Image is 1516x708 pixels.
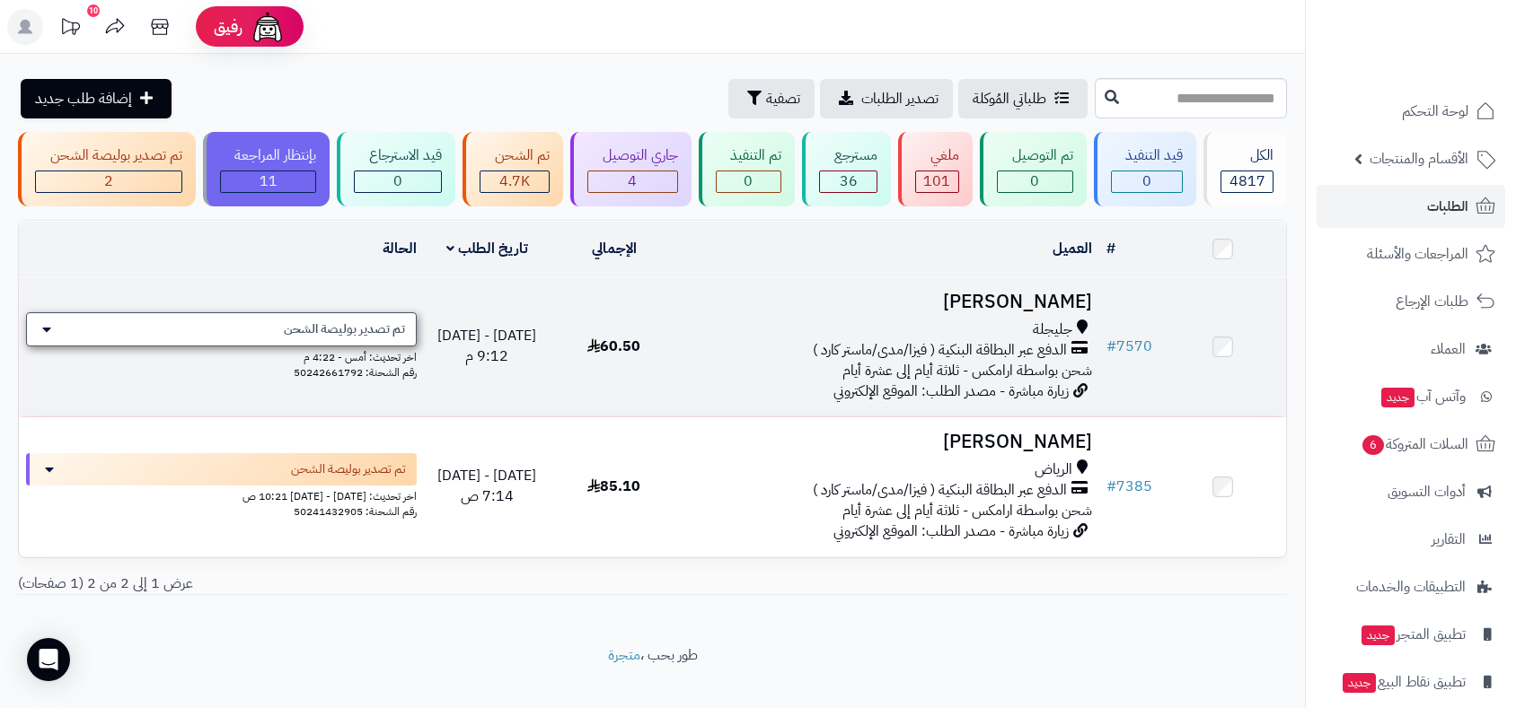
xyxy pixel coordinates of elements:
[499,170,530,192] span: 4.7K
[608,644,640,666] a: متجرة
[1396,289,1468,314] span: طلبات الإرجاع
[1106,476,1152,497] a: #7385
[915,145,959,166] div: ملغي
[1361,432,1468,457] span: السلات المتروكة
[1360,622,1466,647] span: تطبيق المتجر
[480,171,549,192] div: 4662
[684,292,1092,312] h3: [PERSON_NAME]
[923,170,950,192] span: 101
[695,132,799,206] a: تم التنفيذ 0
[1317,423,1505,466] a: السلات المتروكة6
[973,88,1046,109] span: طلباتي المُوكلة
[1317,232,1505,275] a: المراجعات والأسئلة
[1432,527,1466,552] span: التقارير
[87,4,100,17] div: 10
[1317,470,1505,513] a: أدوات التسويق
[36,171,181,192] div: 2
[459,132,567,206] a: تم الشحن 4.7K
[1367,241,1468,267] span: المراجعات والأسئلة
[104,170,113,192] span: 2
[997,145,1073,166] div: تم التوصيل
[250,9,286,45] img: ai-face.png
[1317,185,1505,228] a: الطلبات
[284,320,405,338] span: تم تصدير بوليصة الشحن
[1090,132,1201,206] a: قيد التنفيذ 0
[1106,336,1152,357] a: #7570
[1341,669,1466,695] span: تطبيق نقاط البيع
[26,485,417,504] div: اخر تحديث: [DATE] - [DATE] 10:21 ص
[998,171,1072,192] div: 0
[1317,375,1505,418] a: وآتس آبجديد
[587,145,678,166] div: جاري التوصيل
[1317,280,1505,323] a: طلبات الإرجاع
[1230,170,1265,192] span: 4817
[587,476,640,497] span: 85.10
[728,79,815,118] button: تصفية
[1053,238,1092,259] a: العميل
[214,16,242,38] span: رفيق
[437,325,536,367] span: [DATE] - [DATE] 9:12 م
[1388,479,1466,504] span: أدوات التسويق
[1033,319,1072,340] span: جليجلة
[1317,613,1505,656] a: تطبيق المتجرجديد
[291,460,406,478] span: تم تصدير بوليصة الشحن
[895,132,976,206] a: ملغي 101
[199,132,334,206] a: بإنتظار المراجعة 11
[1402,99,1468,124] span: لوحة التحكم
[221,171,316,192] div: 11
[717,171,781,192] div: 0
[48,9,93,49] a: تحديثات المنصة
[393,170,402,192] span: 0
[842,500,1092,521] span: شحن بواسطة ارامكس - ثلاثة أيام إلى عشرة أيام
[294,503,417,520] span: رقم الشحنة: 50241432905
[840,170,858,192] span: 36
[1394,13,1499,51] img: logo-2.png
[1106,336,1116,357] span: #
[916,171,958,192] div: 101
[294,364,417,380] span: رقم الشحنة: 50242661792
[1221,145,1274,166] div: الكل
[861,88,939,109] span: تصدير الطلبات
[819,145,877,166] div: مسترجع
[820,79,953,118] a: تصدير الطلبات
[1317,565,1505,608] a: التطبيقات والخدمات
[842,360,1092,381] span: شحن بواسطة ارامكس - ثلاثة أيام إلى عشرة أيام
[355,171,441,192] div: 0
[27,638,70,681] div: Open Intercom Messenger
[958,79,1088,118] a: طلباتي المُوكلة
[1317,518,1505,561] a: التقارير
[35,88,132,109] span: إضافة طلب جديد
[1356,574,1466,599] span: التطبيقات والخدمات
[446,238,528,259] a: تاريخ الطلب
[1343,673,1376,693] span: جديد
[1379,384,1466,409] span: وآتس آب
[588,171,677,192] div: 4
[684,432,1092,452] h3: [PERSON_NAME]
[628,170,637,192] span: 4
[1030,170,1039,192] span: 0
[383,238,417,259] a: الحالة
[260,170,278,192] span: 11
[744,170,753,192] span: 0
[333,132,459,206] a: قيد الاسترجاع 0
[35,145,182,166] div: تم تصدير بوليصة الشحن
[716,145,782,166] div: تم التنفيذ
[1427,194,1468,219] span: الطلبات
[1370,146,1468,171] span: الأقسام والمنتجات
[833,380,1069,402] span: زيارة مباشرة - مصدر الطلب: الموقع الإلكتروني
[1317,328,1505,371] a: العملاء
[1431,337,1466,362] span: العملاء
[1106,238,1115,259] a: #
[14,132,199,206] a: تم تصدير بوليصة الشحن 2
[26,346,417,365] div: اخر تحديث: أمس - 4:22 م
[567,132,695,206] a: جاري التوصيل 4
[1381,388,1415,407] span: جديد
[766,88,800,109] span: تصفية
[1112,171,1183,192] div: 0
[354,145,442,166] div: قيد الاسترجاع
[21,79,172,118] a: إضافة طلب جديد
[813,340,1067,361] span: الدفع عبر البطاقة البنكية ( فيزا/مدى/ماستر كارد )
[587,336,640,357] span: 60.50
[1317,90,1505,133] a: لوحة التحكم
[976,132,1090,206] a: تم التوصيل 0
